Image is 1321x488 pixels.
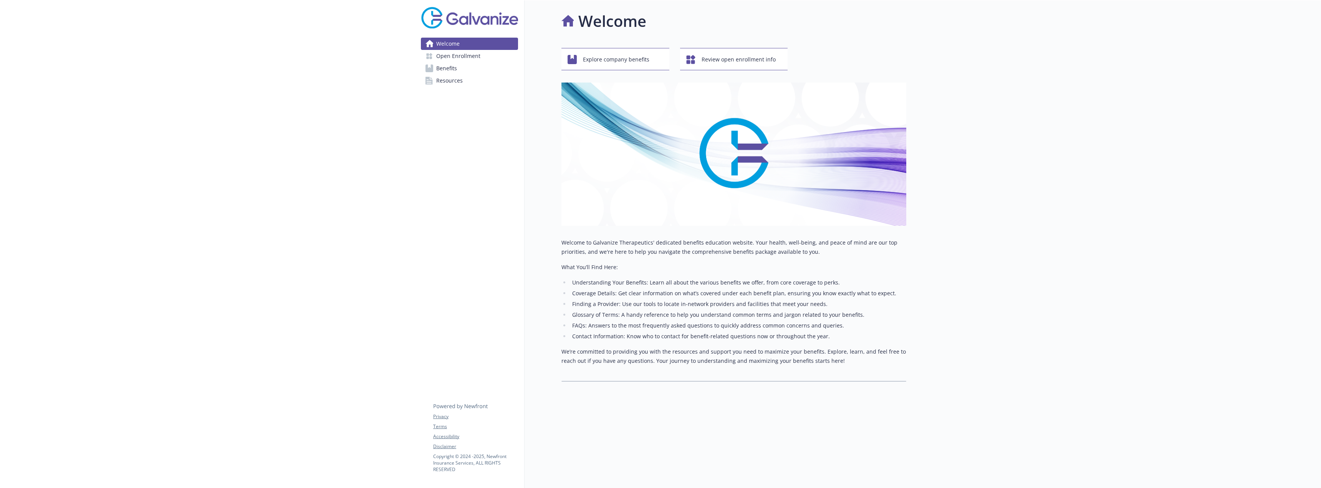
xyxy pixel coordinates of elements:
a: Accessibility [433,433,518,440]
li: Contact Information: Know who to contact for benefit-related questions now or throughout the year. [570,332,906,341]
span: Resources [436,74,463,87]
p: Copyright © 2024 - 2025 , Newfront Insurance Services, ALL RIGHTS RESERVED [433,453,518,473]
a: Disclaimer [433,443,518,450]
a: Benefits [421,62,518,74]
a: Terms [433,423,518,430]
li: Glossary of Terms: A handy reference to help you understand common terms and jargon related to yo... [570,310,906,319]
button: Explore company benefits [561,48,669,70]
a: Privacy [433,413,518,420]
a: Welcome [421,38,518,50]
img: overview page banner [561,83,906,226]
span: Open Enrollment [436,50,480,62]
a: Resources [421,74,518,87]
p: Welcome to Galvanize Therapeutics' dedicated benefits education website. Your health, well-being,... [561,238,906,256]
a: Open Enrollment [421,50,518,62]
span: Benefits [436,62,457,74]
p: We’re committed to providing you with the resources and support you need to maximize your benefit... [561,347,906,366]
li: Finding a Provider: Use our tools to locate in-network providers and facilities that meet your ne... [570,299,906,309]
span: Welcome [436,38,460,50]
li: Understanding Your Benefits: Learn all about the various benefits we offer, from core coverage to... [570,278,906,287]
li: FAQs: Answers to the most frequently asked questions to quickly address common concerns and queries. [570,321,906,330]
span: Explore company benefits [583,52,649,67]
li: Coverage Details: Get clear information on what’s covered under each benefit plan, ensuring you k... [570,289,906,298]
p: What You’ll Find Here: [561,263,906,272]
button: Review open enrollment info [680,48,788,70]
span: Review open enrollment info [702,52,776,67]
h1: Welcome [578,10,646,33]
